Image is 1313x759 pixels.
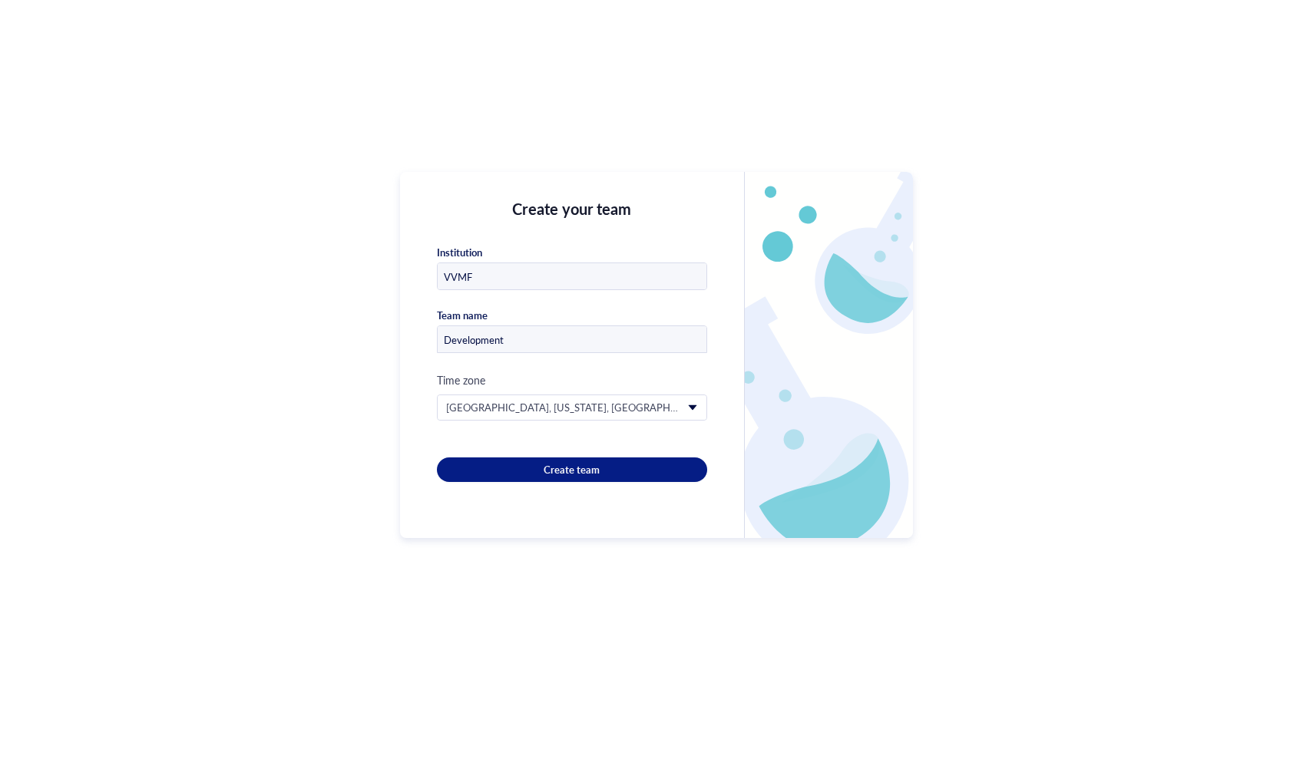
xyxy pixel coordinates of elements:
[437,457,707,482] button: Create team
[437,309,488,322] div: Team name
[446,401,695,414] span: Eastern Australia, Guam, Vladivostok (GMT+10:00)
[544,463,600,477] span: Create team
[437,371,707,388] div: Time zone
[437,246,482,259] div: Institution
[437,196,707,221] div: Create your team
